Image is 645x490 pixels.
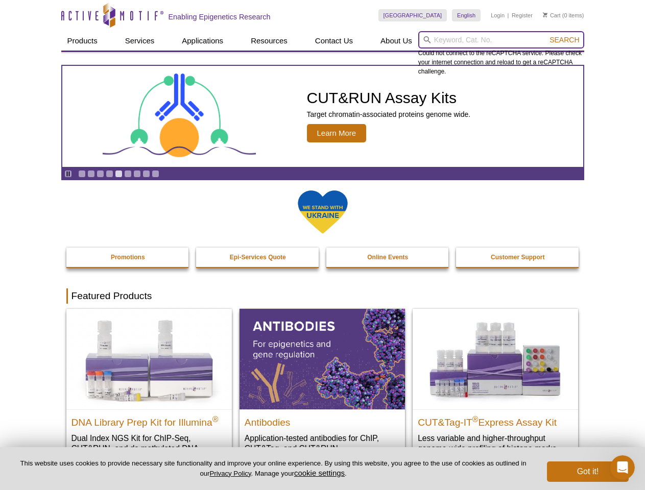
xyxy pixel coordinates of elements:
[230,254,286,261] strong: Epi-Services Quote
[245,31,294,51] a: Resources
[152,170,159,178] a: Go to slide 9
[71,412,227,428] h2: DNA Library Prep Kit for Illumina
[245,433,400,454] p: Application-tested antibodies for ChIP, CUT&Tag, and CUT&RUN.
[240,309,405,463] a: All Antibodies Antibodies Application-tested antibodies for ChIP, CUT&Tag, and CUT&RUN.
[169,12,271,21] h2: Enabling Epigenetics Research
[66,288,579,304] h2: Featured Products
[209,470,251,477] a: Privacy Policy
[106,170,113,178] a: Go to slide 4
[124,170,132,178] a: Go to slide 6
[367,254,408,261] strong: Online Events
[309,31,359,51] a: Contact Us
[418,31,584,76] div: Could not connect to the reCAPTCHA service. Please check your internet connection and reload to g...
[543,9,584,21] li: (0 items)
[508,9,509,21] li: |
[491,12,505,19] a: Login
[512,12,533,19] a: Register
[547,461,629,482] button: Got it!
[378,9,447,21] a: [GEOGRAPHIC_DATA]
[66,309,232,409] img: DNA Library Prep Kit for Illumina
[418,433,573,454] p: Less variable and higher-throughput genome-wide profiling of histone marks​.
[176,31,229,51] a: Applications
[71,433,227,464] p: Dual Index NGS Kit for ChIP-Seq, CUT&RUN, and ds methylated DNA assays.
[294,469,345,477] button: cookie settings
[413,309,578,463] a: CUT&Tag-IT® Express Assay Kit CUT&Tag-IT®Express Assay Kit Less variable and higher-throughput ge...
[212,414,219,423] sup: ®
[374,31,418,51] a: About Us
[546,35,582,44] button: Search
[240,309,405,409] img: All Antibodies
[297,189,348,235] img: We Stand With Ukraine
[326,248,450,267] a: Online Events
[196,248,320,267] a: Epi-Services Quote
[111,254,145,261] strong: Promotions
[115,170,123,178] a: Go to slide 5
[472,414,479,423] sup: ®
[413,309,578,409] img: CUT&Tag-IT® Express Assay Kit
[78,170,86,178] a: Go to slide 1
[66,309,232,474] a: DNA Library Prep Kit for Illumina DNA Library Prep Kit for Illumina® Dual Index NGS Kit for ChIP-...
[61,31,104,51] a: Products
[119,31,161,51] a: Services
[16,459,530,478] p: This website uses cookies to provide necessary site functionality and improve your online experie...
[452,9,481,21] a: English
[543,12,547,17] img: Your Cart
[66,248,190,267] a: Promotions
[245,412,400,428] h2: Antibodies
[456,248,580,267] a: Customer Support
[87,170,95,178] a: Go to slide 2
[610,455,635,480] iframe: Intercom live chat
[418,31,584,48] input: Keyword, Cat. No.
[543,12,561,19] a: Cart
[97,170,104,178] a: Go to slide 3
[64,170,72,178] a: Toggle autoplay
[491,254,544,261] strong: Customer Support
[550,36,579,44] span: Search
[142,170,150,178] a: Go to slide 8
[133,170,141,178] a: Go to slide 7
[418,412,573,428] h2: CUT&Tag-IT Express Assay Kit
